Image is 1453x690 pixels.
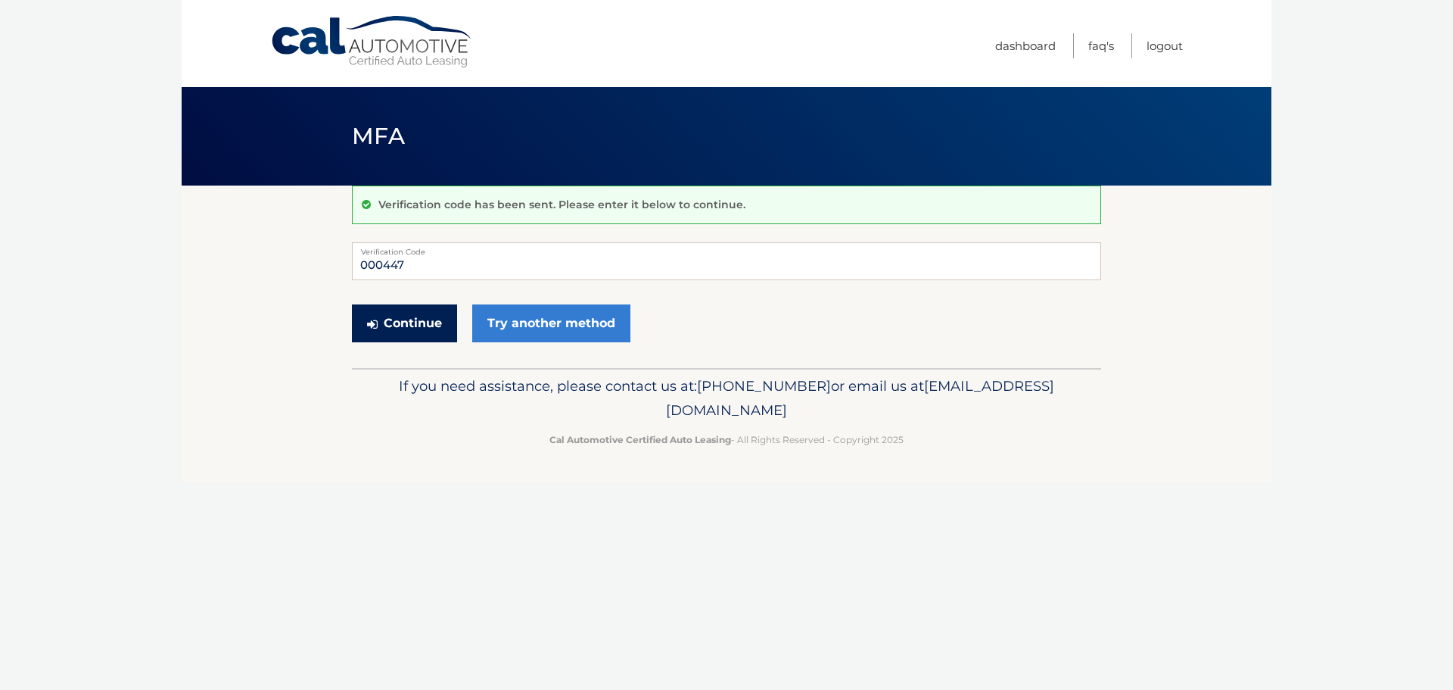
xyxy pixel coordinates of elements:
[362,374,1091,423] p: If you need assistance, please contact us at: or email us at
[378,198,745,211] p: Verification code has been sent. Please enter it below to continue.
[1088,33,1114,58] a: FAQ's
[352,242,1101,254] label: Verification Code
[697,377,831,395] span: [PHONE_NUMBER]
[352,122,405,150] span: MFA
[352,304,457,342] button: Continue
[666,377,1054,419] span: [EMAIL_ADDRESS][DOMAIN_NAME]
[270,15,474,69] a: Cal Automotive
[362,432,1091,448] p: - All Rights Reserved - Copyright 2025
[995,33,1056,58] a: Dashboard
[549,434,731,445] strong: Cal Automotive Certified Auto Leasing
[352,242,1101,280] input: Verification Code
[472,304,630,342] a: Try another method
[1147,33,1183,58] a: Logout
